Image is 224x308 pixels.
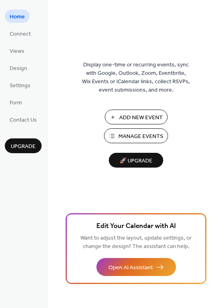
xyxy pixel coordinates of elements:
[10,99,22,107] span: Form
[5,96,27,109] a: Form
[80,233,192,252] span: Want to adjust the layout, update settings, or change the design? The assistant can help.
[5,113,42,126] a: Contact Us
[11,142,36,151] span: Upgrade
[10,82,30,90] span: Settings
[10,116,37,124] span: Contact Us
[82,61,190,94] span: Display one-time or recurring events, sync with Google, Outlook, Zoom, Eventbrite, Wix Events or ...
[10,13,25,21] span: Home
[108,264,153,272] span: Open AI Assistant
[10,30,31,38] span: Connect
[104,128,168,143] button: Manage Events
[96,258,176,276] button: Open AI Assistant
[10,47,24,56] span: Views
[114,156,158,166] span: 🚀 Upgrade
[109,153,163,168] button: 🚀 Upgrade
[10,64,27,73] span: Design
[5,61,32,74] a: Design
[5,138,42,153] button: Upgrade
[118,132,163,141] span: Manage Events
[105,110,168,124] button: Add New Event
[5,27,36,40] a: Connect
[5,78,35,92] a: Settings
[5,44,29,57] a: Views
[96,221,176,232] span: Edit Your Calendar with AI
[5,10,30,23] a: Home
[119,114,163,122] span: Add New Event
